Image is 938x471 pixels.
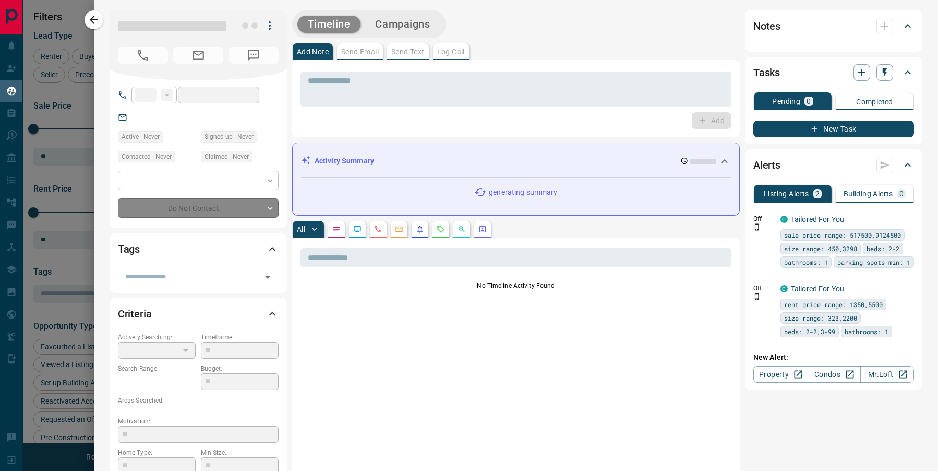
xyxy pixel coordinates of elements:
[173,47,223,64] span: No Email
[118,396,279,405] p: Areas Searched:
[458,225,466,233] svg: Opportunities
[753,14,914,39] div: Notes
[791,215,844,223] a: Tailored For You
[784,313,857,323] span: size range: 323,2200
[860,366,914,383] a: Mr.Loft
[784,257,828,267] span: bathrooms: 1
[784,326,835,337] span: beds: 2-2,3-99
[753,121,914,137] button: New Task
[780,285,788,292] div: condos.ca
[753,64,780,81] h2: Tasks
[201,333,279,342] p: Timeframe:
[118,47,168,64] span: No Number
[753,284,774,293] p: Off
[201,448,279,457] p: Min Size:
[845,326,888,337] span: bathrooms: 1
[856,98,893,105] p: Completed
[229,47,279,64] span: No Number
[764,190,809,197] p: Listing Alerts
[118,417,279,426] p: Motivation:
[815,190,820,197] p: 2
[205,132,254,142] span: Signed up - Never
[807,366,860,383] a: Condos
[753,214,774,223] p: Off
[784,230,901,240] span: sale price range: 517500,9124500
[437,225,445,233] svg: Requests
[260,270,275,285] button: Open
[205,151,249,162] span: Claimed - Never
[135,113,139,121] a: --
[118,241,140,257] h2: Tags
[300,281,731,290] p: No Timeline Activity Found
[353,225,362,233] svg: Lead Browsing Activity
[395,225,403,233] svg: Emails
[807,98,811,105] p: 0
[753,157,780,173] h2: Alerts
[753,152,914,178] div: Alerts
[365,16,440,33] button: Campaigns
[489,187,557,198] p: generating summary
[122,132,160,142] span: Active - Never
[118,448,196,457] p: Home Type:
[844,190,893,197] p: Building Alerts
[753,293,761,300] svg: Push Notification Only
[753,352,914,363] p: New Alert:
[753,60,914,85] div: Tasks
[784,243,857,254] span: size range: 450,3298
[753,18,780,34] h2: Notes
[297,226,305,233] p: All
[301,151,731,171] div: Activity Summary
[478,225,487,233] svg: Agent Actions
[118,237,279,262] div: Tags
[867,243,899,254] span: beds: 2-2
[118,333,196,342] p: Actively Searching:
[201,364,279,373] p: Budget:
[315,156,374,167] p: Activity Summary
[332,225,341,233] svg: Notes
[753,366,807,383] a: Property
[118,364,196,373] p: Search Range:
[122,151,172,162] span: Contacted - Never
[784,299,883,310] span: rent price range: 1350,5500
[374,225,382,233] svg: Calls
[118,373,196,391] p: -- - --
[297,48,329,55] p: Add Note
[118,301,279,326] div: Criteria
[899,190,904,197] p: 0
[416,225,424,233] svg: Listing Alerts
[118,305,152,322] h2: Criteria
[837,257,910,267] span: parking spots min: 1
[780,216,788,223] div: condos.ca
[791,285,844,293] a: Tailored For You
[753,223,761,231] svg: Push Notification Only
[772,98,800,105] p: Pending
[297,16,361,33] button: Timeline
[118,198,279,218] div: Do Not Contact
